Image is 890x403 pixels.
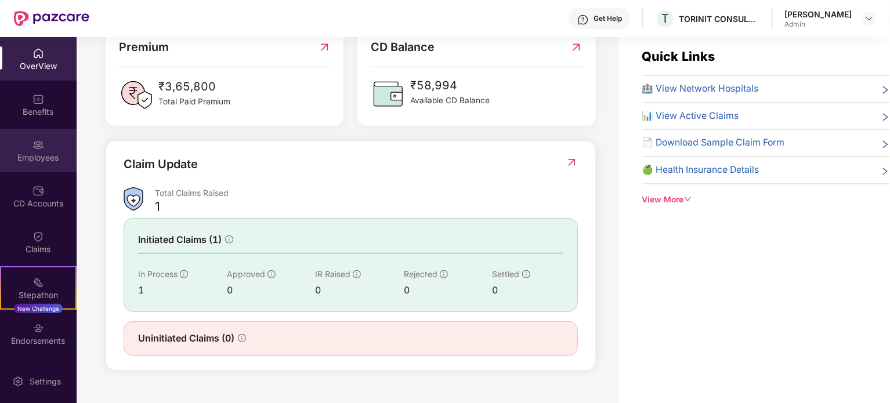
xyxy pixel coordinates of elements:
img: New Pazcare Logo [14,11,89,26]
div: View More [642,194,890,206]
div: Stepathon [1,289,75,301]
span: T [661,12,669,26]
span: info-circle [225,235,233,244]
span: info-circle [180,270,188,278]
span: CD Balance [371,38,435,56]
div: Admin [784,20,852,29]
img: RedirectIcon [319,38,331,56]
img: svg+xml;base64,PHN2ZyBpZD0iRW5kb3JzZW1lbnRzIiB4bWxucz0iaHR0cDovL3d3dy53My5vcmcvMjAwMC9zdmciIHdpZH... [32,322,44,334]
img: svg+xml;base64,PHN2ZyB4bWxucz0iaHR0cDovL3d3dy53My5vcmcvMjAwMC9zdmciIHdpZHRoPSIyMSIgaGVpZ2h0PSIyMC... [32,277,44,288]
div: Settings [26,376,64,387]
span: right [881,165,890,177]
div: TORINIT CONSULTING SERVICES PRIVATE LIMITED [679,13,760,24]
span: info-circle [267,270,276,278]
div: Claim Update [124,155,198,173]
span: right [881,111,890,124]
img: CDBalanceIcon [371,77,406,111]
img: svg+xml;base64,PHN2ZyBpZD0iQ0RfQWNjb3VudHMiIGRhdGEtbmFtZT0iQ0QgQWNjb3VudHMiIHhtbG5zPSJodHRwOi8vd3... [32,185,44,197]
div: Total Claims Raised [155,187,578,198]
div: New Challenge [14,304,63,313]
div: 0 [404,283,493,297]
span: 📄 Download Sample Claim Form [642,136,785,150]
span: ₹3,65,800 [158,78,231,96]
span: Premium [119,38,169,56]
span: In Process [138,269,178,279]
img: svg+xml;base64,PHN2ZyBpZD0iSG9tZSIgeG1sbnM9Imh0dHA6Ly93d3cudzMub3JnLzIwMDAvc3ZnIiB3aWR0aD0iMjAiIG... [32,48,44,59]
span: info-circle [440,270,448,278]
span: info-circle [238,334,246,342]
span: Rejected [404,269,437,279]
div: Get Help [594,14,622,23]
img: PaidPremiumIcon [119,78,154,112]
span: right [881,138,890,150]
img: svg+xml;base64,PHN2ZyBpZD0iQmVuZWZpdHMiIHhtbG5zPSJodHRwOi8vd3d3LnczLm9yZy8yMDAwL3N2ZyIgd2lkdGg9Ij... [32,93,44,105]
div: 0 [315,283,404,297]
span: Settled [493,269,520,279]
span: ₹58,994 [410,77,490,95]
img: svg+xml;base64,PHN2ZyBpZD0iRW1wbG95ZWVzIiB4bWxucz0iaHR0cDovL3d3dy53My5vcmcvMjAwMC9zdmciIHdpZHRoPS... [32,139,44,151]
img: svg+xml;base64,PHN2ZyBpZD0iSGVscC0zMngzMiIgeG1sbnM9Imh0dHA6Ly93d3cudzMub3JnLzIwMDAvc3ZnIiB3aWR0aD... [577,14,589,26]
span: right [881,84,890,96]
span: Initiated Claims (1) [138,233,222,247]
img: RedirectIcon [566,157,578,168]
span: Total Paid Premium [158,96,231,108]
span: Uninitiated Claims (0) [138,331,234,346]
img: RedirectIcon [570,38,583,56]
span: info-circle [353,270,361,278]
img: svg+xml;base64,PHN2ZyBpZD0iU2V0dGluZy0yMHgyMCIgeG1sbnM9Imh0dHA6Ly93d3cudzMub3JnLzIwMDAvc3ZnIiB3aW... [12,376,24,387]
span: down [684,195,692,204]
span: 🏥 View Network Hospitals [642,82,759,96]
div: [PERSON_NAME] [784,9,852,20]
span: 📊 View Active Claims [642,109,739,124]
span: IR Raised [315,269,350,279]
img: svg+xml;base64,PHN2ZyBpZD0iQ2xhaW0iIHhtbG5zPSJodHRwOi8vd3d3LnczLm9yZy8yMDAwL3N2ZyIgd2lkdGg9IjIwIi... [32,231,44,242]
span: Quick Links [642,49,715,64]
div: 1 [155,198,160,215]
span: 🍏 Health Insurance Details [642,163,759,177]
img: ClaimsSummaryIcon [124,187,143,211]
div: 0 [227,283,316,297]
span: Available CD Balance [410,95,490,107]
div: 1 [138,283,227,297]
img: svg+xml;base64,PHN2ZyBpZD0iRHJvcGRvd24tMzJ4MzIiIHhtbG5zPSJodHRwOi8vd3d3LnczLm9yZy8yMDAwL3N2ZyIgd2... [864,14,874,23]
span: info-circle [522,270,530,278]
div: 0 [493,283,563,297]
span: Approved [227,269,265,279]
